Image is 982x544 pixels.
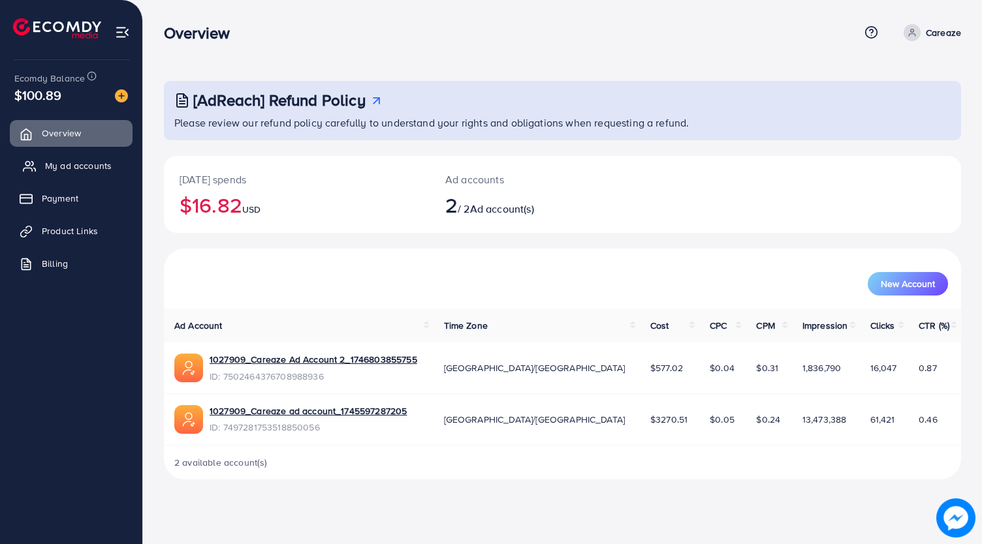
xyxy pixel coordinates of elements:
span: 0.46 [919,413,938,426]
span: New Account [881,279,935,288]
h3: Overview [164,23,240,42]
span: My ad accounts [45,159,112,172]
span: Clicks [870,319,895,332]
span: Payment [42,192,78,205]
span: ID: 7502464376708988936 [210,370,417,383]
span: $0.04 [710,361,735,374]
span: $100.89 [14,85,61,104]
img: menu [115,25,130,40]
img: ic-ads-acc.e4c84228.svg [174,354,203,382]
img: image [115,89,128,102]
span: Time Zone [444,319,488,332]
span: Ecomdy Balance [14,72,85,85]
span: Ad Account [174,319,223,332]
span: ID: 7497281753518850056 [210,421,407,434]
a: Careaze [898,24,961,41]
span: 13,473,388 [802,413,847,426]
span: Product Links [42,224,98,237]
span: Impression [802,319,848,332]
span: 1,836,790 [802,361,841,374]
span: USD [242,203,261,216]
span: CTR (%) [919,319,949,332]
img: image [936,498,975,537]
span: $577.02 [650,361,683,374]
a: 1027909_Careaze Ad Account 2_1746803855755 [210,353,417,366]
p: Please review our refund policy carefully to understand your rights and obligations when requesti... [174,115,953,130]
span: Ad account(s) [470,202,534,216]
span: CPC [710,319,727,332]
a: My ad accounts [10,153,133,179]
span: $0.05 [710,413,735,426]
p: Careaze [926,25,961,40]
span: Cost [650,319,669,332]
h2: $16.82 [180,192,414,217]
span: 0.87 [919,361,937,374]
a: Overview [10,120,133,146]
span: Billing [42,257,68,270]
span: CPM [756,319,774,332]
a: Payment [10,185,133,211]
span: 2 [445,190,458,220]
span: [GEOGRAPHIC_DATA]/[GEOGRAPHIC_DATA] [444,361,626,374]
span: [GEOGRAPHIC_DATA]/[GEOGRAPHIC_DATA] [444,413,626,426]
p: Ad accounts [445,172,613,187]
span: 2 available account(s) [174,456,268,469]
span: $3270.51 [650,413,688,426]
span: Overview [42,127,81,140]
img: ic-ads-acc.e4c84228.svg [174,405,203,434]
img: logo [13,18,101,38]
span: 16,047 [870,361,897,374]
span: $0.24 [756,413,780,426]
span: 61,421 [870,413,895,426]
h2: / 2 [445,192,613,217]
a: 1027909_Careaze ad account_1745597287205 [210,404,407,417]
span: $0.31 [756,361,778,374]
p: [DATE] spends [180,172,414,187]
h3: [AdReach] Refund Policy [193,91,366,110]
a: Billing [10,250,133,277]
a: Product Links [10,218,133,244]
button: New Account [868,272,948,295]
